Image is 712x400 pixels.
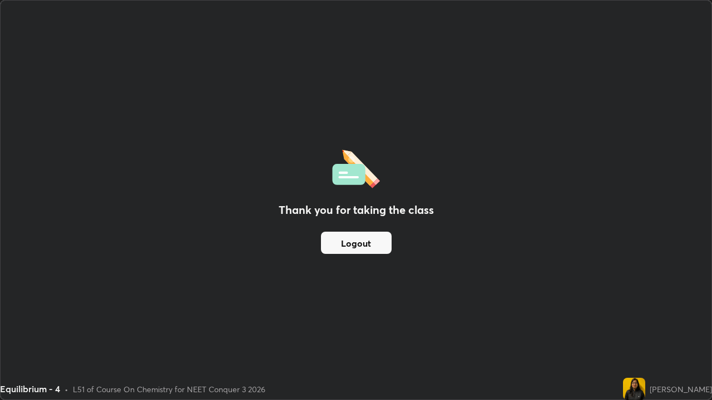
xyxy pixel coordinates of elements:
[650,383,712,395] div: [PERSON_NAME]
[65,383,68,395] div: •
[279,202,434,218] h2: Thank you for taking the class
[73,383,265,395] div: L51 of Course On Chemistry for NEET Conquer 3 2026
[623,378,645,400] img: 5601c98580164add983b3da7b044abd6.jpg
[321,232,392,254] button: Logout
[332,146,380,188] img: offlineFeedback.1438e8b3.svg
